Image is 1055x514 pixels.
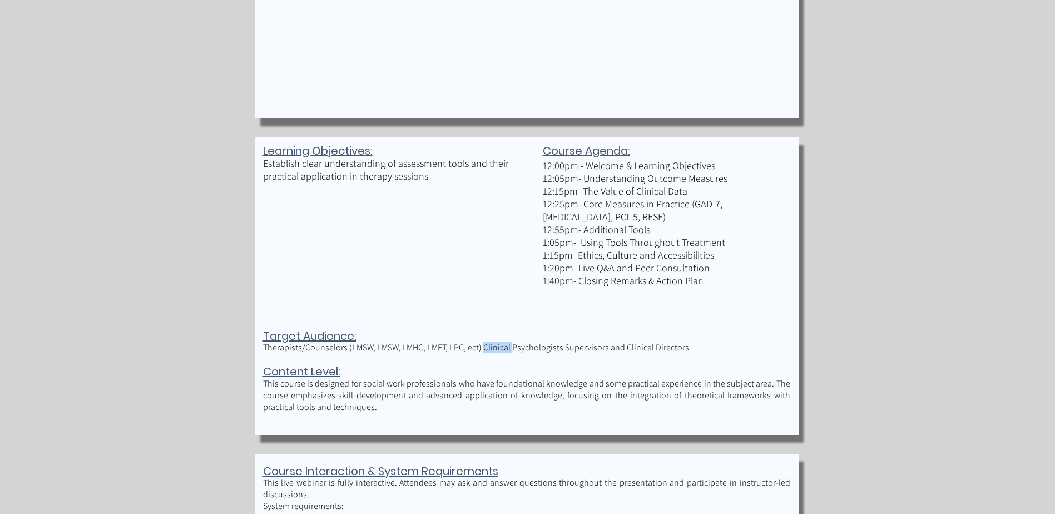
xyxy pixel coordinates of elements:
[543,159,787,172] p: 12:00pm - Welcome & Learning Objectives
[263,463,498,479] span: Course Interaction & System Requirements
[543,197,787,223] p: 12:25pm- Core Measures in Practice (GAD-7, [MEDICAL_DATA], PCL-5, RESE)
[263,364,340,379] span: Content Level:
[263,500,790,512] p: System requirements:
[263,378,790,413] p: This course is designed for social work professionals who have foundational knowledge and some pr...
[263,143,373,159] span: Learning Objectives:
[543,261,787,274] p: 1:20pm- Live Q&A and Peer Consultation
[543,236,787,249] p: 1:05pm- Using Tools Throughout Treatment
[543,274,787,287] p: 1:40pm- Closing Remarks & Action Plan
[543,249,787,261] p: 1:15pm- Ethics, Culture and Accessibilities
[543,172,787,185] p: 12:05pm- Understanding Outcome Measures
[263,328,356,344] span: Target Audience:
[263,157,516,182] p: Establish clear understanding of assessment tools and their practical application in therapy sess...
[263,342,689,353] span: Therapists/Counselors (LMSW, LMSW, LMHC, LMFT, LPC, ect) Clinical Psychologists Supervisors and C...
[543,143,630,159] span: Course Agenda:
[263,477,790,500] p: This live webinar is fully interactive. Attendees may ask and answer questions throughout the pre...
[543,223,787,236] p: 12:55pm- Additional Tools
[543,185,787,197] p: 12:15pm- The Value of Clinical Data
